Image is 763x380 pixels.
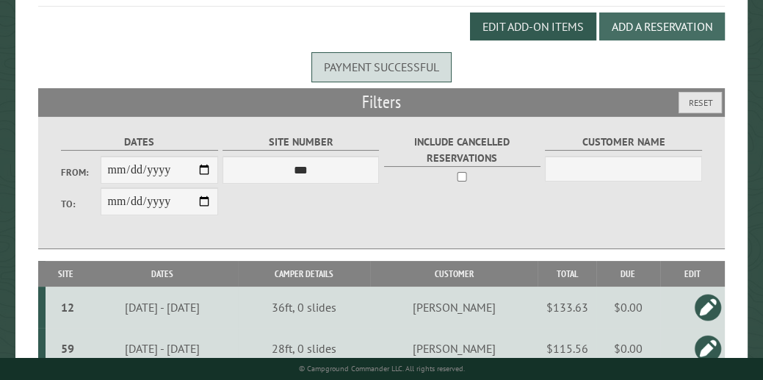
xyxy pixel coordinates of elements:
[384,134,540,166] label: Include Cancelled Reservations
[238,287,370,328] td: 36ft, 0 slides
[679,92,722,113] button: Reset
[596,287,660,328] td: $0.00
[370,328,538,369] td: [PERSON_NAME]
[238,261,370,287] th: Camper Details
[538,287,596,328] td: $133.63
[596,261,660,287] th: Due
[370,287,538,328] td: [PERSON_NAME]
[61,134,217,151] label: Dates
[538,328,596,369] td: $115.56
[538,261,596,287] th: Total
[89,341,236,356] div: [DATE] - [DATE]
[87,261,239,287] th: Dates
[545,134,701,151] label: Customer Name
[660,261,725,287] th: Edit
[238,328,370,369] td: 28ft, 0 slides
[46,261,87,287] th: Site
[223,134,379,151] label: Site Number
[470,12,596,40] button: Edit Add-on Items
[89,300,236,315] div: [DATE] - [DATE]
[599,12,725,40] button: Add a Reservation
[51,341,84,356] div: 59
[61,197,100,211] label: To:
[51,300,84,315] div: 12
[370,261,538,287] th: Customer
[311,52,452,82] div: Payment successful
[299,364,465,373] small: © Campground Commander LLC. All rights reserved.
[61,165,100,179] label: From:
[596,328,660,369] td: $0.00
[38,88,725,116] h2: Filters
